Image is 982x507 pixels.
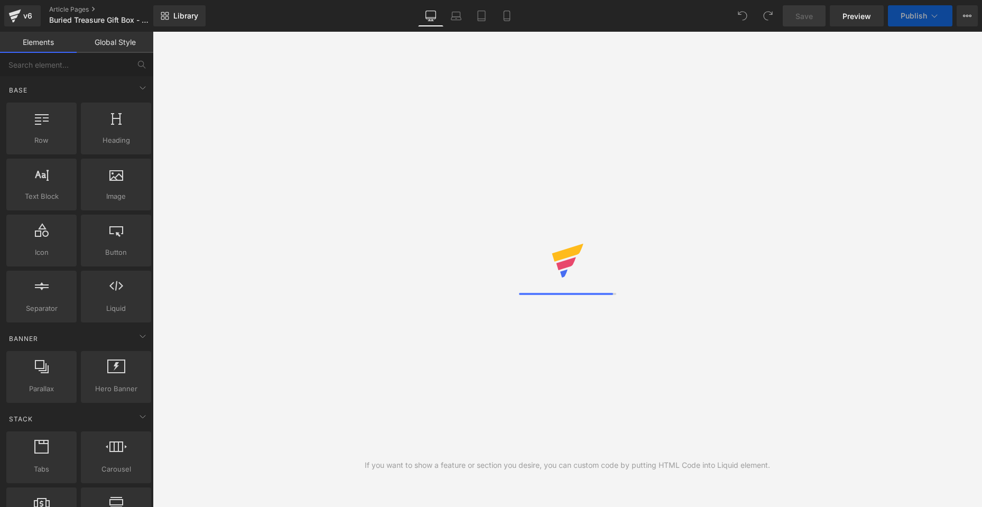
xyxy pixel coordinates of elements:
span: Heading [84,135,148,146]
span: Banner [8,334,39,344]
a: Laptop [443,5,469,26]
span: Hero Banner [84,383,148,394]
a: Article Pages [49,5,171,14]
a: v6 [4,5,41,26]
a: Mobile [494,5,520,26]
span: Parallax [10,383,73,394]
span: Liquid [84,303,148,314]
a: Preview [830,5,884,26]
span: Publish [901,12,927,20]
span: Carousel [84,464,148,475]
span: Library [173,11,198,21]
span: Icon [10,247,73,258]
div: v6 [21,9,34,23]
span: Base [8,85,29,95]
span: Stack [8,414,34,424]
a: Tablet [469,5,494,26]
button: More [957,5,978,26]
span: Buried Treasure Gift Box - Create &amp; Make [49,16,151,24]
span: Separator [10,303,73,314]
div: If you want to show a feature or section you desire, you can custom code by putting HTML Code int... [365,459,770,471]
span: Save [795,11,813,22]
span: Tabs [10,464,73,475]
button: Publish [888,5,952,26]
span: Row [10,135,73,146]
span: Button [84,247,148,258]
a: New Library [153,5,206,26]
button: Redo [757,5,779,26]
span: Image [84,191,148,202]
a: Desktop [418,5,443,26]
a: Global Style [77,32,153,53]
span: Text Block [10,191,73,202]
button: Undo [732,5,753,26]
span: Preview [842,11,871,22]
